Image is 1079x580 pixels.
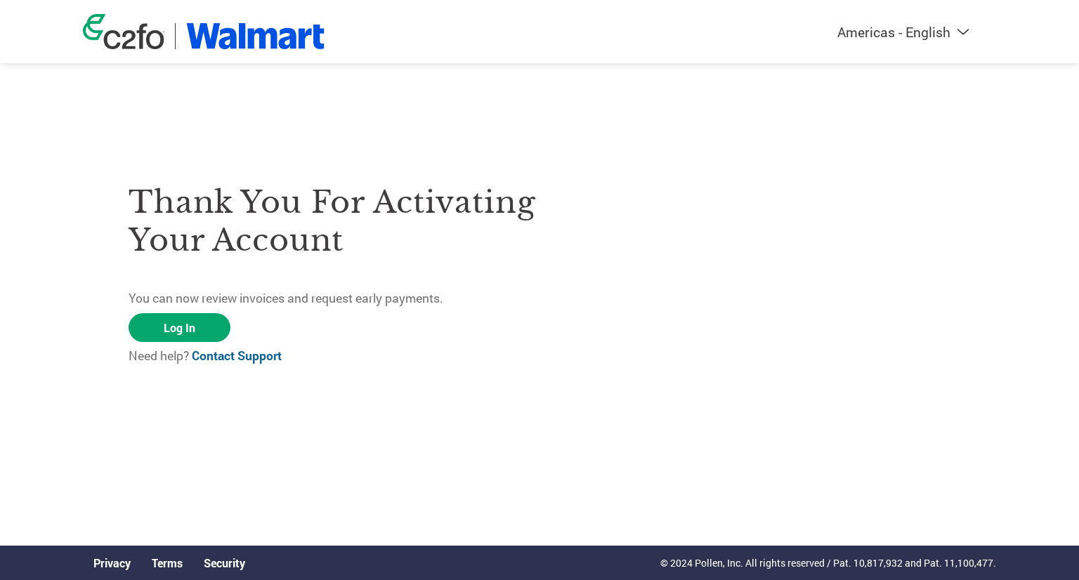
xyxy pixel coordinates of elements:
[192,348,282,364] a: Contact Support
[129,313,230,342] a: Log In
[129,347,539,365] p: Need help?
[204,555,245,570] a: Security
[186,23,325,49] img: Walmart
[129,183,539,259] h3: Thank you for activating your account
[660,555,996,570] p: © 2024 Pollen, Inc. All rights reserved / Pat. 10,817,932 and Pat. 11,100,477.
[83,14,164,49] img: c2fo logo
[93,555,131,570] a: Privacy
[129,289,539,308] p: You can now review invoices and request early payments.
[152,555,183,570] a: Terms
